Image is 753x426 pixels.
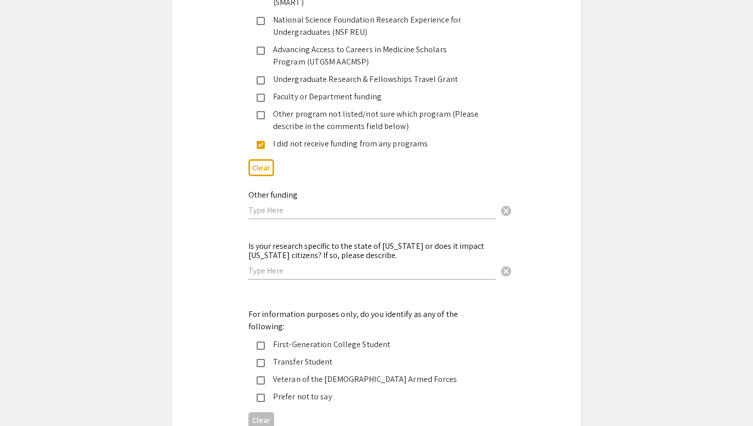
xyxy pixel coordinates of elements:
[265,391,480,403] div: Prefer not to say
[265,373,480,386] div: Veteran of the [DEMOGRAPHIC_DATA] Armed Forces
[500,265,512,278] span: cancel
[496,260,516,281] button: Clear
[248,265,496,276] input: Type Here
[248,189,298,200] mat-label: Other funding
[496,200,516,221] button: Clear
[265,91,480,103] div: Faculty or Department funding
[248,205,496,216] input: Type Here
[265,356,480,368] div: Transfer Student
[265,338,480,351] div: First-Generation College Student
[248,309,458,332] mat-label: For information purposes only, do you identify as any of the following:
[265,108,480,133] div: Other program not listed/not sure which program (Please describe in the comments field below)
[500,205,512,217] span: cancel
[265,44,480,68] div: Advancing Access to Careers in Medicine Scholars Program (UTGSM AACMSP)
[248,241,484,261] mat-label: Is your research specific to the state of [US_STATE] or does it impact [US_STATE] citizens? If so...
[265,14,480,38] div: National Science Foundation Research Experience for Undergraduates (NSF REU)
[8,380,44,418] iframe: Chat
[265,73,480,86] div: Undergraduate Research & Fellowships Travel Grant
[265,138,480,150] div: I did not receive funding from any programs
[248,159,274,176] button: Clear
